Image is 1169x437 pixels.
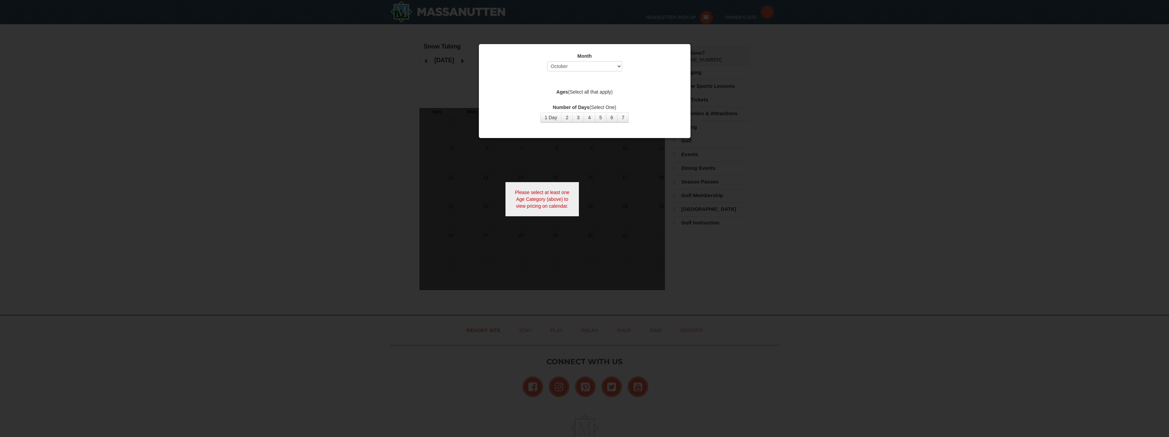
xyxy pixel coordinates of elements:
[606,112,618,123] button: 6
[595,112,607,123] button: 5
[578,53,592,59] strong: Month
[617,112,629,123] button: 7
[578,175,591,189] img: wait gif
[487,104,682,111] label: (Select One)
[561,112,573,123] button: 2
[556,89,568,95] strong: Ages
[540,112,562,123] button: 1 Day
[505,182,579,216] div: Please select at least one Age Category (above) to view pricing on calendar.
[553,105,589,110] strong: Number of Days
[584,112,595,123] button: 4
[487,88,682,95] label: (Select all that apply)
[572,112,584,123] button: 3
